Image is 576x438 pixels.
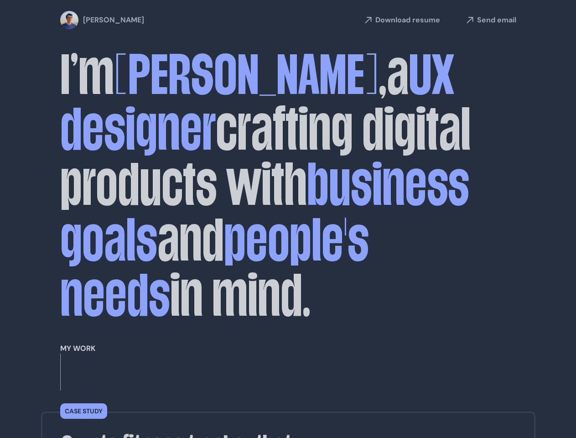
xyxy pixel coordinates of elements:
[361,13,375,27] img: arrowLinks.svg
[65,408,103,414] p: Case study
[60,11,133,29] a: [PERSON_NAME]
[60,344,516,353] h2: My work
[114,48,379,100] span: [PERSON_NAME]
[463,13,516,27] a: Send email
[60,48,454,156] span: UX designer
[60,11,78,29] img: profile-pic.png
[463,13,477,27] img: arrowLinks.svg
[361,13,440,27] a: Download resume
[60,159,469,266] span: business goals
[60,47,516,324] h1: I’m , a crafting digital products with and in mind.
